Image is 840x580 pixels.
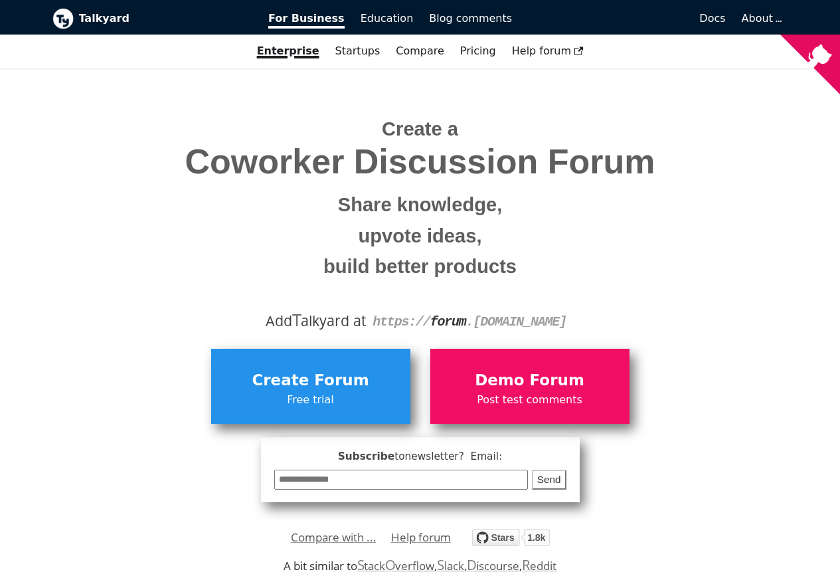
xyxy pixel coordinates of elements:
span: Create a [382,118,458,140]
a: Pricing [452,40,504,62]
span: Help forum [512,45,584,57]
a: Blog comments [421,7,520,30]
span: S [437,555,444,574]
img: talkyard.svg [472,529,550,546]
span: R [522,555,531,574]
span: S [357,555,365,574]
span: to newsletter ? Email: [394,450,502,462]
a: About [742,12,780,25]
span: Docs [699,12,725,25]
code: https:// . [DOMAIN_NAME] [373,314,566,330]
img: Talkyard logo [52,8,74,29]
span: Post test comments [437,391,623,409]
span: D [467,555,477,574]
a: StackOverflow [357,558,435,573]
span: O [385,555,396,574]
a: Help forum [504,40,592,62]
a: Help forum [391,528,451,547]
span: Blog comments [429,12,512,25]
small: build better products [62,251,778,282]
a: Demo ForumPost test comments [430,349,630,423]
a: Slack [437,558,463,573]
span: Education [361,12,414,25]
span: Coworker Discussion Forum [62,143,778,181]
small: Share knowledge, [62,189,778,221]
span: T [292,308,301,332]
a: For Business [260,7,353,30]
a: Discourse [467,558,519,573]
a: Reddit [522,558,556,573]
a: Enterprise [249,40,327,62]
span: For Business [268,12,345,29]
b: Talkyard [79,10,250,27]
span: Demo Forum [437,368,623,393]
div: Add alkyard at [62,310,778,332]
a: Docs [520,7,734,30]
a: Talkyard logoTalkyard [52,8,250,29]
a: Compare [396,45,444,57]
small: upvote ideas, [62,221,778,252]
button: Send [532,470,566,490]
a: Startups [327,40,388,62]
a: Create ForumFree trial [211,349,410,423]
span: Create Forum [218,368,404,393]
a: Star debiki/talkyard on GitHub [472,531,550,550]
span: Free trial [218,391,404,409]
strong: forum [430,314,466,330]
a: Compare with ... [291,528,377,547]
a: Education [353,7,422,30]
span: Subscribe [274,448,566,465]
